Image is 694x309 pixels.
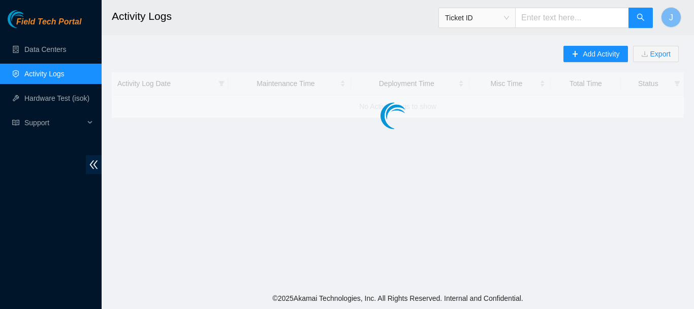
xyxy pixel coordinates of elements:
span: read [12,119,19,126]
img: Akamai Technologies [8,10,51,28]
span: Field Tech Portal [16,17,81,27]
a: Activity Logs [24,70,65,78]
footer: © 2025 Akamai Technologies, Inc. All Rights Reserved. Internal and Confidential. [102,288,694,309]
a: Hardware Test (isok) [24,94,89,102]
span: plus [572,50,579,59]
span: double-left [86,155,102,174]
button: downloadExport [633,46,679,62]
span: Ticket ID [445,10,509,25]
button: J [661,7,681,27]
span: Add Activity [583,48,619,60]
button: search [628,8,653,28]
a: Akamai TechnologiesField Tech Portal [8,18,81,32]
input: Enter text here... [515,8,629,28]
span: J [669,11,673,24]
button: plusAdd Activity [563,46,627,62]
a: Data Centers [24,45,66,53]
span: search [637,13,645,23]
span: Support [24,113,84,133]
